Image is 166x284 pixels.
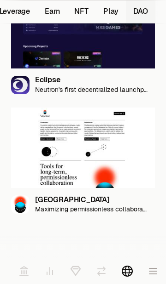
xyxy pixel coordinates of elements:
p: Maximizing permissionless collaboration. [35,205,148,213]
button: Play [96,0,126,23]
button: Earn [37,0,67,23]
button: NFT [67,0,95,23]
button: DAO [126,0,155,23]
p: Neutron's first decentralized launchpad. [35,86,148,94]
img: Valence preview image [11,108,155,188]
div: [GEOGRAPHIC_DATA] [35,196,148,204]
div: Eclipse [35,76,148,84]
